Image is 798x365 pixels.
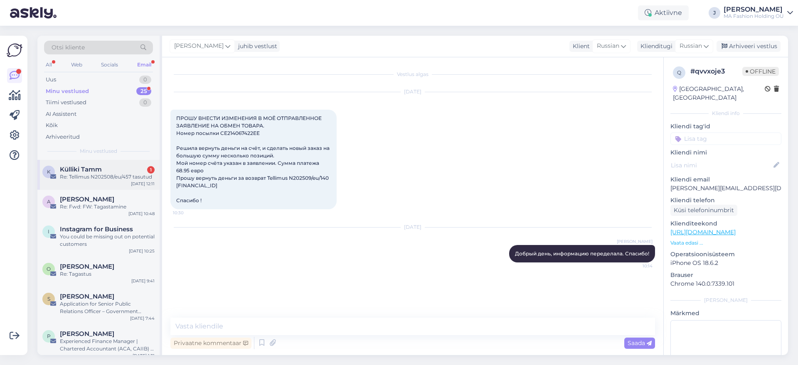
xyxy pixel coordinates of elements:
[60,173,155,181] div: Re: Tellimus N202508/eu/457 tasutud
[60,203,155,211] div: Re: Fwd: FW: Tagastamine
[515,250,649,257] span: Добрый день, информацию переделала. Спасибо!
[46,133,80,141] div: Arhiveeritud
[670,122,781,131] p: Kliendi tag'id
[709,7,720,19] div: J
[139,98,151,107] div: 0
[174,42,224,51] span: [PERSON_NAME]
[670,296,781,304] div: [PERSON_NAME]
[99,59,120,70] div: Socials
[170,338,251,349] div: Privaatne kommentaar
[670,132,781,145] input: Lisa tag
[7,42,22,58] img: Askly Logo
[670,250,781,259] p: Operatsioonisüsteem
[128,211,155,217] div: [DATE] 10:48
[60,233,155,248] div: You could be missing out on potential customers
[48,228,49,235] span: I
[670,148,781,157] p: Kliendi nimi
[690,66,742,76] div: # qvvxoje3
[617,238,653,245] span: [PERSON_NAME]
[46,121,58,130] div: Kõik
[131,278,155,284] div: [DATE] 9:41
[52,43,85,52] span: Otsi kliente
[628,339,652,347] span: Saada
[671,161,772,170] input: Lisa nimi
[60,196,114,203] span: Angela Altmets
[60,300,155,315] div: Application for Senior Public Relations Officer – Government Liaison & Delegation Expertise
[60,338,155,353] div: Experienced Finance Manager | Chartered Accountant (ACA, CAIIB) | Treasury, IFRS & Risk Managemen...
[60,225,133,233] span: Instagram for Business
[670,309,781,318] p: Märkmed
[129,248,155,254] div: [DATE] 10:25
[670,271,781,279] p: Brauser
[69,59,84,70] div: Web
[47,333,51,339] span: P
[170,223,655,231] div: [DATE]
[46,87,89,96] div: Minu vestlused
[637,42,672,51] div: Klienditugi
[47,169,51,175] span: K
[133,353,155,359] div: [DATE] 1:31
[60,270,155,278] div: Re: Tagastus
[680,42,702,51] span: Russian
[60,263,114,270] span: Olivia Saks
[60,166,102,173] span: Külliki Tamm
[724,6,793,20] a: [PERSON_NAME]MA Fashion Holding OÜ
[47,296,50,302] span: S
[670,196,781,205] p: Kliendi telefon
[147,166,155,174] div: 1
[670,110,781,117] div: Kliendi info
[670,279,781,288] p: Chrome 140.0.7339.101
[597,42,619,51] span: Russian
[139,76,151,84] div: 0
[724,6,784,13] div: [PERSON_NAME]
[176,115,331,203] span: ПРОШУ ВНЕСТИ ИЗМЕНЕНИЯ В МОЁ ОТПРАВЛЕННОЕ ЗАЯВЛЕНИЕ НА ОБМЕН ТОВАРА. Номер посылки CE214067422EE ...
[44,59,54,70] div: All
[170,71,655,78] div: Vestlus algas
[724,13,784,20] div: MA Fashion Holding OÜ
[569,42,590,51] div: Klient
[621,263,653,269] span: 10:14
[670,259,781,267] p: iPhone OS 18.6.2
[170,88,655,96] div: [DATE]
[131,181,155,187] div: [DATE] 12:11
[670,219,781,228] p: Klienditeekond
[670,205,737,216] div: Küsi telefoninumbrit
[173,210,204,216] span: 10:30
[47,198,51,205] span: A
[130,315,155,321] div: [DATE] 7:44
[670,228,736,236] a: [URL][DOMAIN_NAME]
[717,41,781,52] div: Arhiveeri vestlus
[638,5,689,20] div: Aktiivne
[46,110,76,118] div: AI Assistent
[60,293,114,300] span: Shibu Krishnan
[673,85,765,102] div: [GEOGRAPHIC_DATA], [GEOGRAPHIC_DATA]
[60,330,114,338] span: Pawan Kumar
[136,87,151,96] div: 25
[47,266,51,272] span: O
[46,98,86,107] div: Tiimi vestlused
[670,239,781,247] p: Vaata edasi ...
[235,42,277,51] div: juhib vestlust
[46,76,56,84] div: Uus
[80,147,117,155] span: Minu vestlused
[670,184,781,193] p: [PERSON_NAME][EMAIL_ADDRESS][DOMAIN_NAME]
[677,69,681,76] span: q
[670,175,781,184] p: Kliendi email
[135,59,153,70] div: Email
[742,67,779,76] span: Offline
